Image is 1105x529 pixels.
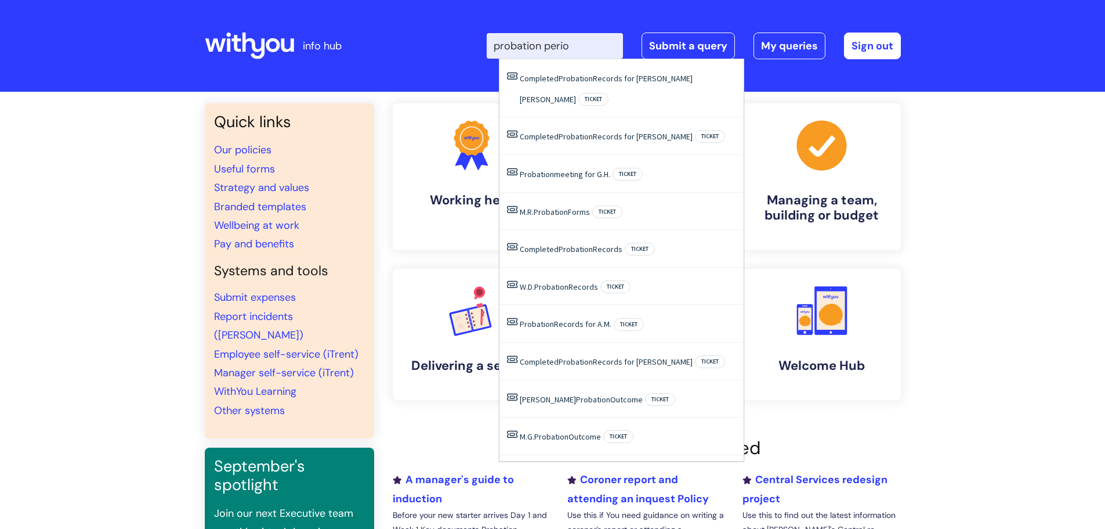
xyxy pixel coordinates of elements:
[214,347,358,361] a: Employee self-service (iTrent)
[695,130,725,143] span: Ticket
[625,243,655,255] span: Ticket
[534,282,568,292] span: Probation
[520,169,554,179] span: Probation
[578,93,608,106] span: Ticket
[613,168,643,181] span: Ticket
[752,193,892,224] h4: Managing a team, building or budget
[214,113,365,131] h3: Quick links
[520,394,643,405] a: [PERSON_NAME]ProbationOutcome
[645,393,675,406] span: Ticket
[214,143,271,157] a: Our policies
[520,282,598,292] a: W.D.ProbationRecords
[603,430,633,443] span: Ticket
[743,269,901,400] a: Welcome Hub
[214,162,275,176] a: Useful forms
[393,437,901,459] h2: Recently added or updated
[487,33,623,59] input: Search
[844,33,901,59] a: Sign out
[534,207,568,217] span: Probation
[559,357,593,367] span: Probation
[520,319,554,329] span: Probation
[520,169,610,179] a: Probationmeeting for G.H.
[214,384,296,398] a: WithYou Learning
[520,131,693,142] a: CompletedProbationRecords for [PERSON_NAME]
[592,206,622,218] span: Ticket
[214,310,303,342] a: Report incidents ([PERSON_NAME])
[214,200,306,214] a: Branded templates
[214,366,354,380] a: Manager self-service (iTrent)
[214,218,299,232] a: Wellbeing at work
[695,355,725,368] span: Ticket
[742,473,887,505] a: Central Services redesign project
[520,319,611,329] a: ProbationRecords for A.M.
[520,207,590,217] a: M.R.ProbationForms
[214,457,365,495] h3: September's spotlight
[214,404,285,418] a: Other systems
[303,37,342,55] p: info hub
[559,244,593,254] span: Probation
[393,473,514,505] a: A manager's guide to induction
[753,33,825,59] a: My queries
[214,181,309,195] a: Strategy and values
[614,318,644,331] span: Ticket
[393,103,550,250] a: Working here
[520,244,622,254] a: CompletedProbationRecords
[642,33,735,59] a: Submit a query
[214,290,296,304] a: Submit expenses
[402,193,541,208] h4: Working here
[600,280,631,293] span: Ticket
[576,394,610,405] span: Probation
[567,473,709,505] a: Coroner report and attending an inquest Policy
[534,431,568,442] span: Probation
[559,131,593,142] span: Probation
[743,103,901,250] a: Managing a team, building or budget
[402,358,541,373] h4: Delivering a service
[487,33,901,59] div: | -
[520,431,601,442] a: M.G.ProbationOutcome
[520,357,693,367] a: CompletedProbationRecords for [PERSON_NAME]
[752,358,892,373] h4: Welcome Hub
[520,73,693,105] a: CompletedProbationRecords for [PERSON_NAME] [PERSON_NAME]
[393,269,550,400] a: Delivering a service
[214,263,365,279] h4: Systems and tools
[214,237,294,251] a: Pay and benefits
[559,73,593,84] span: Probation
